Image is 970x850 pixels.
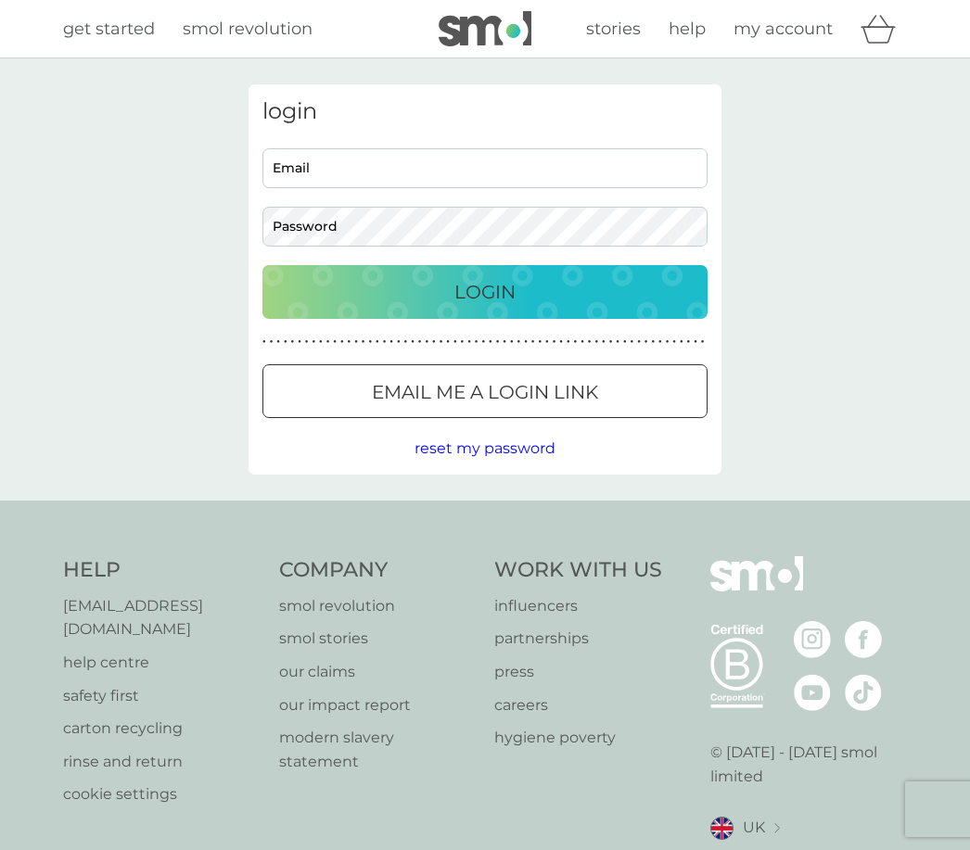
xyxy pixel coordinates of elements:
[432,337,436,347] p: ●
[453,337,457,347] p: ●
[404,337,408,347] p: ●
[694,337,697,347] p: ●
[545,337,549,347] p: ●
[319,337,323,347] p: ●
[418,337,422,347] p: ●
[63,651,261,675] a: help centre
[389,337,393,347] p: ●
[372,377,598,407] p: Email me a login link
[510,337,514,347] p: ●
[794,674,831,711] img: visit the smol Youtube page
[183,19,313,39] span: smol revolution
[475,337,479,347] p: ●
[262,337,266,347] p: ●
[645,337,648,347] p: ●
[305,337,309,347] p: ●
[270,337,274,347] p: ●
[559,337,563,347] p: ●
[669,19,706,39] span: help
[415,437,555,461] button: reset my password
[279,726,477,773] a: modern slavery statement
[63,782,261,806] p: cookie settings
[494,726,662,750] a: hygiene poverty
[588,337,592,347] p: ●
[494,594,662,618] a: influencers
[63,594,261,641] a: [EMAIL_ADDRESS][DOMAIN_NAME]
[845,621,882,658] img: visit the smol Facebook page
[774,823,780,833] img: select a new location
[494,627,662,651] a: partnerships
[467,337,471,347] p: ●
[669,16,706,43] a: help
[710,556,803,619] img: smol
[276,337,280,347] p: ●
[651,337,655,347] p: ●
[284,337,287,347] p: ●
[794,621,831,658] img: visit the smol Instagram page
[425,337,428,347] p: ●
[517,337,521,347] p: ●
[586,19,641,39] span: stories
[446,337,450,347] p: ●
[581,337,584,347] p: ●
[362,337,365,347] p: ●
[279,556,477,585] h4: Company
[637,337,641,347] p: ●
[183,16,313,43] a: smol revolution
[279,594,477,618] a: smol revolution
[63,750,261,774] a: rinse and return
[63,717,261,741] a: carton recycling
[415,439,555,457] span: reset my password
[631,337,634,347] p: ●
[440,337,443,347] p: ●
[63,16,155,43] a: get started
[279,660,477,684] a: our claims
[666,337,670,347] p: ●
[326,337,330,347] p: ●
[279,627,477,651] a: smol stories
[312,337,315,347] p: ●
[531,337,535,347] p: ●
[494,660,662,684] a: press
[680,337,683,347] p: ●
[354,337,358,347] p: ●
[710,817,734,840] img: UK flag
[262,364,708,418] button: Email me a login link
[63,684,261,708] p: safety first
[524,337,528,347] p: ●
[340,337,344,347] p: ●
[481,337,485,347] p: ●
[439,11,531,46] img: smol
[262,265,708,319] button: Login
[658,337,662,347] p: ●
[383,337,387,347] p: ●
[298,337,301,347] p: ●
[262,98,708,125] h3: login
[496,337,500,347] p: ●
[279,693,477,717] a: our impact report
[602,337,606,347] p: ●
[348,337,351,347] p: ●
[411,337,415,347] p: ●
[586,16,641,43] a: stories
[454,277,516,307] p: Login
[538,337,542,347] p: ●
[734,19,833,39] span: my account
[503,337,506,347] p: ●
[489,337,492,347] p: ●
[743,816,765,840] span: UK
[397,337,401,347] p: ●
[616,337,619,347] p: ●
[494,693,662,717] p: careers
[623,337,627,347] p: ●
[494,556,662,585] h4: Work With Us
[63,556,261,585] h4: Help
